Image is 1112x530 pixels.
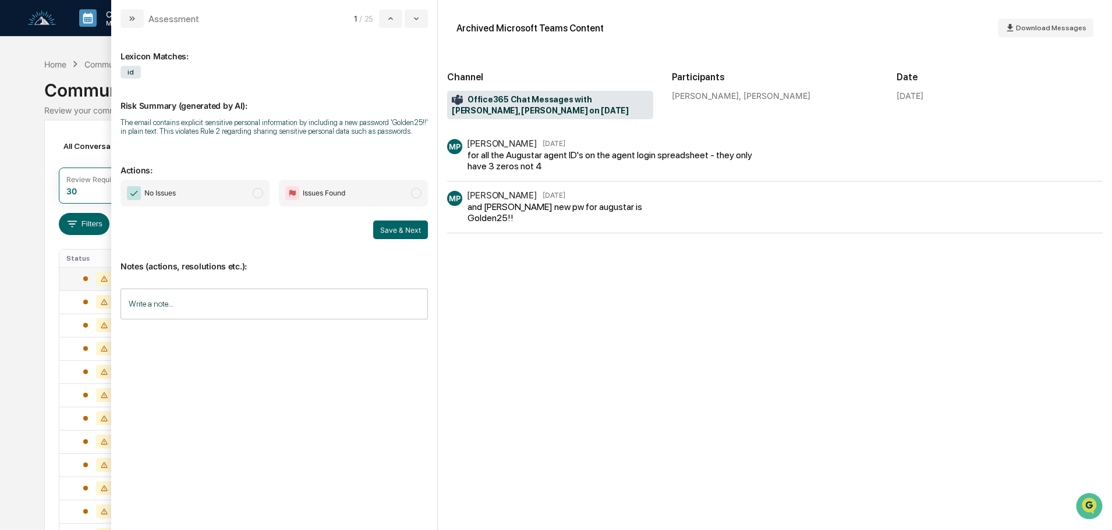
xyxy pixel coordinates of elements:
button: Download Messages [998,19,1093,37]
h2: Participants [672,72,878,83]
div: Review your communication records across channels [44,105,1067,115]
div: [PERSON_NAME] [467,138,537,149]
p: Manage Tasks [97,19,155,27]
p: How can we help? [12,24,212,43]
p: Notes (actions, resolutions etc.): [121,247,428,271]
div: Assessment [148,13,199,24]
button: Save & Next [373,220,428,239]
img: logo [28,10,56,26]
div: The email contains explicit sensitive personal information by including a new password 'Golden25!... [121,118,428,136]
div: 🔎 [12,170,21,179]
h2: Channel [447,72,653,83]
span: / 25 [359,14,377,23]
div: Archived Microsoft Teams Content [456,23,604,34]
input: Clear [30,53,192,65]
div: [PERSON_NAME] [467,190,537,201]
div: All Conversations [59,137,147,155]
span: Data Lookup [23,169,73,180]
img: Flag [285,186,299,200]
div: MP [447,191,462,206]
span: id [121,66,141,79]
a: 🖐️Preclearance [7,142,80,163]
th: Status [59,250,135,267]
button: Start new chat [198,93,212,106]
div: We're available if you need us! [40,101,147,110]
div: Review Required [66,175,122,184]
div: and [PERSON_NAME] new pw for augustar is Golden25!! [468,201,662,223]
img: Checkmark [127,186,141,200]
span: Office365 Chat Messages with [PERSON_NAME], [PERSON_NAME] on [DATE] [452,94,649,116]
span: Issues Found [303,187,345,199]
div: for all the Augustar agent ID's on the agent login spreadsheet - they only have 3 zeros not 4 [468,150,773,172]
p: Calendar [97,9,155,19]
p: Risk Summary (generated by AI): [121,87,428,111]
h2: Date [897,72,1103,83]
iframe: Open customer support [1075,492,1106,523]
span: 1 [354,14,357,23]
div: 🖐️ [12,148,21,157]
p: Actions: [121,151,428,175]
time: Thursday, August 21, 2025 at 1:40:25 PM [543,139,565,148]
img: 1746055101610-c473b297-6a78-478c-a979-82029cc54cd1 [12,89,33,110]
button: Filters [59,213,109,235]
span: Preclearance [23,147,75,158]
span: Attestations [96,147,144,158]
div: Home [44,59,66,69]
span: Download Messages [1016,24,1086,32]
div: Communications Archive [44,70,1067,101]
time: Thursday, August 21, 2025 at 1:41:02 PM [543,191,565,200]
div: Communications Archive [84,59,179,69]
a: Powered byPylon [82,197,141,206]
span: No Issues [144,187,176,199]
a: 🗄️Attestations [80,142,149,163]
div: [PERSON_NAME], [PERSON_NAME] [672,91,878,101]
div: Lexicon Matches: [121,37,428,61]
div: [DATE] [897,91,923,101]
div: 🗄️ [84,148,94,157]
div: Start new chat [40,89,191,101]
span: Pylon [116,197,141,206]
div: 30 [66,186,77,196]
a: 🔎Data Lookup [7,164,78,185]
div: MP [447,139,462,154]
